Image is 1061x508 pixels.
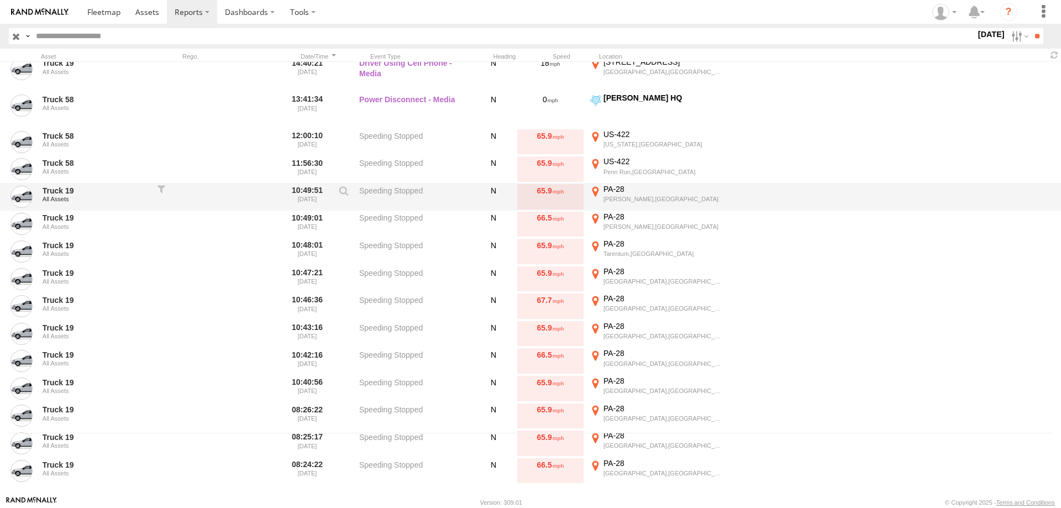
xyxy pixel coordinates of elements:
a: Truck 19 [43,240,150,250]
label: 10:42:16 [DATE] [286,348,328,374]
label: Click to View Event Location [588,212,726,237]
label: 12:00:10 [DATE] [286,129,328,155]
div: PA-28 [603,376,724,386]
div: 65.9 [517,404,584,429]
div: N [474,348,513,374]
div: PA-28 [603,321,724,331]
label: 14:40:21 [DATE] [286,57,328,91]
div: PA-28 [603,348,724,358]
span: Refresh [1048,50,1061,60]
div: N [474,294,513,319]
i: ? [1000,3,1017,21]
div: PA-28 [603,294,724,303]
label: 10:46:36 [DATE] [286,294,328,319]
div: All Assets [43,442,150,449]
div: Caitlyn Akarman [928,4,960,20]
div: 65.9 [517,431,584,456]
label: 11:56:30 [DATE] [286,156,328,182]
div: PA-28 [603,458,724,468]
div: N [474,404,513,429]
label: 10:49:51 [DATE] [286,184,328,210]
div: [GEOGRAPHIC_DATA],[GEOGRAPHIC_DATA] [603,277,724,285]
label: Click to View Event Location [588,294,726,319]
div: N [474,156,513,182]
div: [GEOGRAPHIC_DATA],[GEOGRAPHIC_DATA] [603,442,724,449]
div: [GEOGRAPHIC_DATA],[GEOGRAPHIC_DATA] [603,469,724,477]
label: Speeding Stopped [359,239,470,264]
div: [GEOGRAPHIC_DATA],[GEOGRAPHIC_DATA] [603,360,724,368]
label: Driver Using Cell Phone - Media [359,57,470,91]
div: 65.9 [517,266,584,292]
label: 10:49:01 [DATE] [286,212,328,237]
a: Truck 19 [43,460,150,470]
div: Filter to this asset's events [156,184,167,210]
label: Speeding Stopped [359,404,470,429]
label: Speeding Stopped [359,212,470,237]
a: Visit our Website [6,497,57,508]
a: Truck 19 [43,432,150,442]
div: PA-28 [603,212,724,222]
label: Click to View Event Location [588,93,726,127]
div: 65.9 [517,239,584,264]
div: [GEOGRAPHIC_DATA],[GEOGRAPHIC_DATA] [603,387,724,395]
div: © Copyright 2025 - [945,499,1055,506]
a: Truck 19 [43,323,150,333]
div: N [474,129,513,155]
a: Truck 19 [43,295,150,305]
div: All Assets [43,168,150,175]
div: [PERSON_NAME],[GEOGRAPHIC_DATA] [603,195,724,203]
div: N [474,376,513,401]
div: 67.7 [517,294,584,319]
div: N [474,458,513,484]
a: Truck 19 [43,58,150,68]
div: 65.9 [517,184,584,210]
a: Truck 19 [43,213,150,223]
label: Speeding Stopped [359,431,470,456]
div: [GEOGRAPHIC_DATA],[GEOGRAPHIC_DATA] [603,415,724,422]
div: All Assets [43,470,150,476]
label: Speeding Stopped [359,129,470,155]
label: Search Filter Options [1007,28,1031,44]
label: Speeding Stopped [359,156,470,182]
div: PA-28 [603,431,724,441]
label: 10:40:56 [DATE] [286,376,328,401]
label: View Event Parameters [334,186,353,201]
div: [PERSON_NAME] HQ [603,93,724,103]
div: All Assets [43,196,150,202]
div: Click to Sort [297,53,339,60]
div: N [474,239,513,264]
label: 08:24:22 [DATE] [286,458,328,484]
div: PA-28 [603,404,724,413]
label: Click to View Event Location [588,129,726,155]
div: Version: 309.01 [480,499,522,506]
div: All Assets [43,333,150,339]
label: Click to View Event Location [588,321,726,347]
div: 65.9 [517,376,584,401]
div: All Assets [43,278,150,285]
div: All Assets [43,250,150,257]
label: Speeding Stopped [359,376,470,401]
div: N [474,184,513,210]
div: 65.9 [517,321,584,347]
label: 13:41:34 [DATE] [286,93,328,127]
div: 66.5 [517,348,584,374]
div: 65.9 [517,156,584,182]
a: Truck 19 [43,186,150,196]
label: Click to View Event Location [588,376,726,401]
div: 66.5 [517,212,584,237]
label: 08:26:22 [DATE] [286,404,328,429]
a: Truck 19 [43,378,150,387]
a: Truck 58 [43,158,150,168]
label: Speeding Stopped [359,184,470,210]
label: Click to View Event Location [588,431,726,456]
div: Penn Run,[GEOGRAPHIC_DATA] [603,168,724,176]
div: US-422 [603,129,724,139]
label: Click to View Event Location [588,404,726,429]
div: PA-28 [603,266,724,276]
label: Speeding Stopped [359,348,470,374]
a: Truck 19 [43,350,150,360]
div: [PERSON_NAME],[GEOGRAPHIC_DATA] [603,223,724,231]
label: [DATE] [976,28,1007,40]
div: [US_STATE],[GEOGRAPHIC_DATA] [603,140,724,148]
div: [GEOGRAPHIC_DATA],[GEOGRAPHIC_DATA] [603,332,724,340]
